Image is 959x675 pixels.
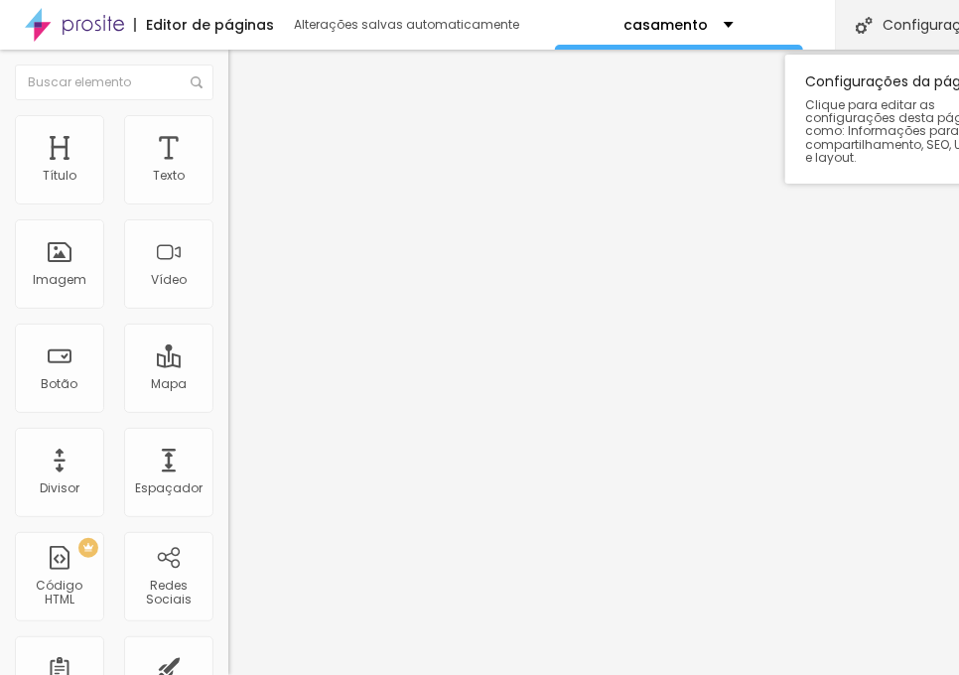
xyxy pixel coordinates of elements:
font: Redes Sociais [146,577,192,607]
img: Ícone [856,17,873,34]
img: Ícone [191,76,203,88]
font: Editor de páginas [146,15,274,35]
font: casamento [624,15,709,35]
font: Texto [153,167,185,184]
font: Código HTML [37,577,83,607]
font: Espaçador [135,479,203,496]
font: Imagem [33,271,86,288]
font: Título [43,167,76,184]
font: Botão [42,375,78,392]
font: Alterações salvas automaticamente [294,16,519,33]
font: Divisor [40,479,79,496]
font: Vídeo [151,271,187,288]
input: Buscar elemento [15,65,213,100]
font: Mapa [151,375,187,392]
